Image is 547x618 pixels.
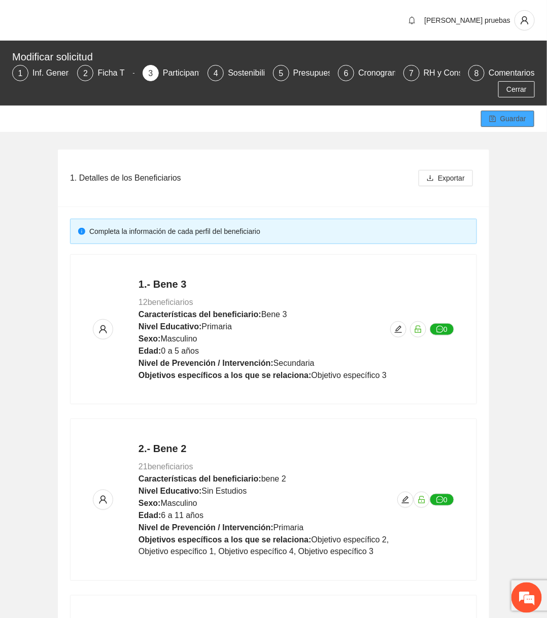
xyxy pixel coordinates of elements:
div: Sostenibilidad [228,65,287,81]
strong: Sexo: [139,499,161,507]
strong: Nivel de Prevención / Intervención: [139,359,273,367]
strong: Objetivos específicos a los que se relaciona: [139,535,312,544]
strong: Edad: [139,511,161,520]
h4: 1.- Bene 3 [139,277,387,291]
div: RH y Consultores [424,65,495,81]
span: Guardar [500,113,526,124]
span: save [489,115,496,123]
div: 6Cronograma [338,65,395,81]
span: 7 [409,69,414,78]
button: message0 [430,323,454,335]
div: Participantes [163,65,218,81]
strong: Objetivos específicos a los que se relaciona: [139,371,312,380]
strong: Sexo: [139,334,161,343]
span: 2 [83,69,88,78]
span: edit [391,325,406,333]
div: 8Comentarios [468,65,535,81]
span: user [515,16,534,25]
span: unlock [411,325,426,333]
span: message [436,496,443,504]
span: Sin Estudios [201,487,247,495]
span: info-circle [78,228,85,235]
div: 1Inf. General [12,65,69,81]
h4: 2.- Bene 2 [139,441,397,456]
div: 2Ficha T [77,65,134,81]
button: unlock [410,321,426,337]
strong: Nivel de Prevención / Intervención: [139,523,273,532]
span: Bene 3 [261,310,287,319]
div: Modificar solicitud [12,49,529,65]
button: saveGuardar [481,111,534,127]
span: 0 a 5 años [161,347,199,355]
div: 7RH y Consultores [403,65,460,81]
button: edit [390,321,406,337]
textarea: Escriba su mensaje y pulse “Intro” [5,277,193,313]
span: Masculino [161,499,197,507]
span: unlock [414,496,429,504]
button: user [93,319,113,339]
span: 4 [214,69,218,78]
span: 6 a 11 años [161,511,203,520]
span: 12 beneficiarios [139,298,193,306]
div: 5Presupuesto [273,65,330,81]
span: bell [404,16,420,24]
span: edit [398,496,413,504]
button: unlock [414,492,430,508]
strong: Características del beneficiario: [139,310,261,319]
strong: Edad: [139,347,161,355]
span: Objetivo específico 3 [312,371,387,380]
button: user [93,490,113,510]
div: Completa la información de cada perfil del beneficiario [89,226,469,237]
div: Cronograma [358,65,412,81]
div: 1. Detalles de los Beneficiarios [70,163,415,192]
span: Estamos en línea. [59,135,140,238]
div: Ficha T [97,65,132,81]
div: Inf. General [32,65,83,81]
button: downloadExportar [419,170,473,186]
div: 3Participantes [143,65,199,81]
button: edit [397,492,414,508]
button: user [515,10,535,30]
div: Comentarios [489,65,535,81]
span: user [93,325,113,334]
span: 8 [474,69,479,78]
span: 5 [279,69,283,78]
div: Minimizar ventana de chat en vivo [166,5,191,29]
button: Cerrar [498,81,535,97]
strong: Nivel Educativo: [139,322,201,331]
div: Presupuesto [293,65,347,81]
strong: Nivel Educativo: [139,487,201,495]
span: Masculino [161,334,197,343]
span: Secundaria [273,359,315,367]
button: message0 [430,494,454,506]
span: Cerrar [506,84,527,95]
span: 3 [148,69,153,78]
span: bene 2 [261,474,286,483]
div: 4Sostenibilidad [208,65,264,81]
span: [PERSON_NAME] pruebas [424,16,510,24]
span: Exportar [438,173,465,184]
span: Primaria [201,322,232,331]
span: message [436,326,443,334]
span: 6 [344,69,349,78]
span: Primaria [273,523,304,532]
span: 21 beneficiarios [139,462,193,471]
span: download [427,175,434,183]
span: 1 [18,69,23,78]
div: Chatee con nosotros ahora [53,52,170,65]
span: user [93,495,113,504]
button: bell [404,12,420,28]
strong: Características del beneficiario: [139,474,261,483]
